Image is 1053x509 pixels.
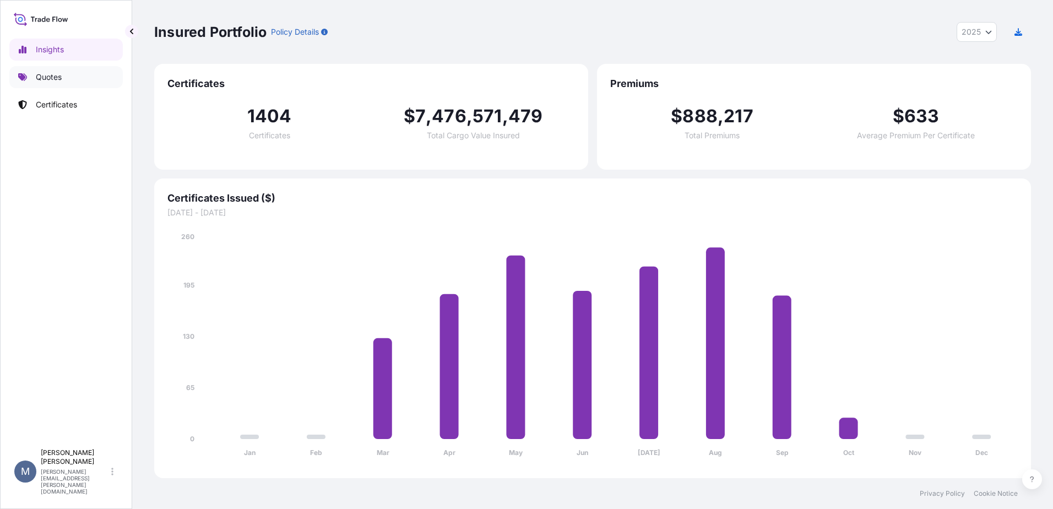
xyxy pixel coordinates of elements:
[638,448,660,457] tspan: [DATE]
[718,107,724,125] span: ,
[577,448,588,457] tspan: Jun
[167,207,1018,218] span: [DATE] - [DATE]
[843,448,855,457] tspan: Oct
[709,448,722,457] tspan: Aug
[271,26,319,37] p: Policy Details
[682,107,718,125] span: 888
[183,281,194,289] tspan: 195
[508,107,543,125] span: 479
[473,107,502,125] span: 571
[404,107,415,125] span: $
[41,468,109,495] p: [PERSON_NAME][EMAIL_ADDRESS][PERSON_NAME][DOMAIN_NAME]
[974,489,1018,498] a: Cookie Notice
[36,99,77,110] p: Certificates
[154,23,267,41] p: Insured Portfolio
[610,77,1018,90] span: Premiums
[167,192,1018,205] span: Certificates Issued ($)
[443,448,455,457] tspan: Apr
[36,72,62,83] p: Quotes
[509,448,523,457] tspan: May
[909,448,922,457] tspan: Nov
[920,489,965,498] a: Privacy Policy
[776,448,789,457] tspan: Sep
[9,66,123,88] a: Quotes
[957,22,997,42] button: Year Selector
[249,132,290,139] span: Certificates
[9,94,123,116] a: Certificates
[181,232,194,241] tspan: 260
[186,383,194,392] tspan: 65
[310,448,322,457] tspan: Feb
[893,107,904,125] span: $
[724,107,753,125] span: 217
[857,132,975,139] span: Average Premium Per Certificate
[183,332,194,340] tspan: 130
[41,448,109,466] p: [PERSON_NAME] [PERSON_NAME]
[426,107,432,125] span: ,
[247,107,292,125] span: 1404
[466,107,473,125] span: ,
[21,466,30,477] span: M
[685,132,740,139] span: Total Premiums
[432,107,466,125] span: 476
[671,107,682,125] span: $
[377,448,389,457] tspan: Mar
[962,26,981,37] span: 2025
[36,44,64,55] p: Insights
[502,107,508,125] span: ,
[9,39,123,61] a: Insights
[244,448,256,457] tspan: Jan
[975,448,988,457] tspan: Dec
[415,107,426,125] span: 7
[167,77,575,90] span: Certificates
[427,132,520,139] span: Total Cargo Value Insured
[904,107,940,125] span: 633
[190,435,194,443] tspan: 0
